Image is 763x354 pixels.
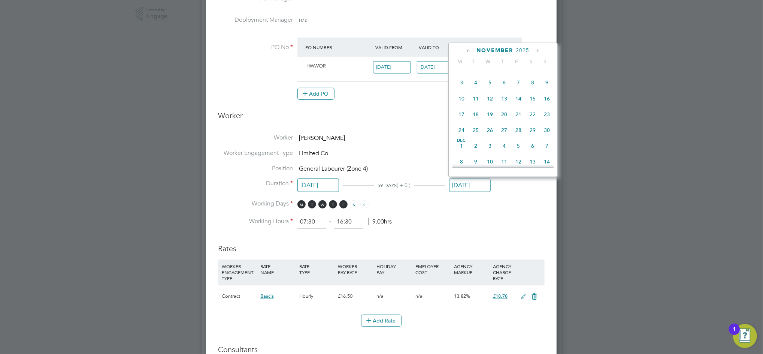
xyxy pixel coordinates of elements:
span: 29 [526,123,540,137]
span: 1 [454,139,469,153]
label: PO No [218,43,293,51]
span: F [509,58,524,65]
label: Position [218,165,293,172]
span: S [360,200,369,208]
span: 19 [483,107,497,121]
input: Select one [449,178,491,192]
span: Limited Co [299,150,328,157]
label: Worker Engagement Type [218,149,293,157]
span: 9.00hrs [368,218,392,225]
span: 24 [454,123,469,137]
span: T [467,58,481,65]
span: 13 [526,154,540,169]
div: RATE NAME [258,259,297,279]
label: Duration [218,180,293,187]
div: Contract [220,285,258,307]
span: M [297,200,306,208]
span: 7 [511,75,526,90]
span: n/a [377,293,384,299]
span: [PERSON_NAME] [299,134,345,142]
span: 13.82% [454,293,470,299]
span: 2 [469,139,483,153]
span: 9 [540,75,554,90]
span: 10 [454,91,469,106]
input: Select one [297,178,339,192]
span: n/a [415,293,423,299]
span: 4 [469,75,483,90]
div: WORKER PAY RATE [336,259,375,279]
span: 11 [497,154,511,169]
span: 11 [469,91,483,106]
div: 1 [733,329,736,339]
span: Bascis [260,293,274,299]
span: 25 [469,123,483,137]
span: 3 [483,139,497,153]
span: 3 [454,75,469,90]
div: Valid To [417,40,461,54]
span: S [524,58,538,65]
span: 14 [511,91,526,106]
span: M [452,58,467,65]
span: 17 [454,107,469,121]
label: Deployment Manager [218,16,293,24]
span: 28 [511,123,526,137]
span: 23 [540,107,554,121]
input: 17:00 [334,215,363,229]
span: £18.78 [493,293,508,299]
span: 5 [483,75,497,90]
span: 8 [454,154,469,169]
span: 12 [511,154,526,169]
span: W [318,200,327,208]
div: Valid From [373,40,417,54]
span: 13 [497,91,511,106]
span: S [350,200,358,208]
div: Hourly [297,285,336,307]
label: Working Hours [218,217,293,225]
button: Open Resource Center, 1 new notification [733,324,757,348]
span: 20 [497,107,511,121]
div: EMPLOYER COST [414,259,452,279]
span: 7 [540,139,554,153]
input: Select one [373,61,411,73]
span: F [339,200,348,208]
span: Dec [454,139,469,142]
span: 6 [526,139,540,153]
span: 10 [483,154,497,169]
span: ‐ [328,218,333,225]
div: PO Number [303,40,373,54]
div: HOLIDAY PAY [375,259,414,279]
span: 6 [497,75,511,90]
span: 16 [540,91,554,106]
div: AGENCY CHARGE RATE [491,259,517,285]
span: ( + 0 ) [397,182,411,189]
h3: Worker [218,111,545,126]
span: 22 [526,107,540,121]
span: 9 [469,154,483,169]
button: Add Rate [361,315,402,327]
span: T [329,200,337,208]
label: Worker [218,134,293,142]
input: 08:00 [297,215,326,229]
label: Working Days [218,200,293,208]
span: 2025 [516,47,529,54]
div: £16.50 [336,285,375,307]
div: AGENCY MARKUP [452,259,491,279]
span: General Labourer (Zone 4) [299,165,368,172]
span: November [476,47,513,54]
span: 8 [526,75,540,90]
span: 26 [483,123,497,137]
input: Select one [417,61,455,73]
span: W [481,58,495,65]
span: n/a [299,16,308,24]
span: 5 [511,139,526,153]
span: 59 DAYS [378,182,397,189]
span: 30 [540,123,554,137]
span: 4 [497,139,511,153]
div: WORKER ENGAGEMENT TYPE [220,259,258,285]
span: T [308,200,316,208]
div: Expiry [461,40,505,54]
button: Add PO [297,88,334,100]
span: 21 [511,107,526,121]
h3: Rates [218,236,545,253]
span: 27 [497,123,511,137]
